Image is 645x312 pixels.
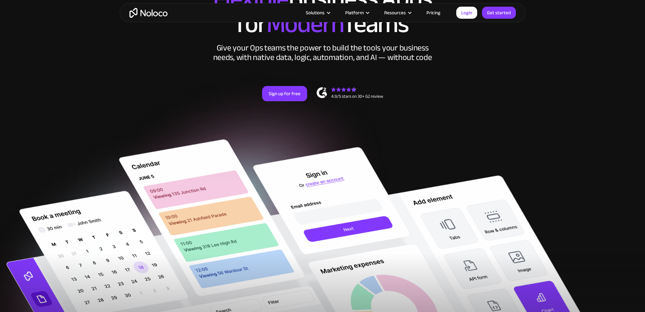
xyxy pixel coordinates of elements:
[298,9,337,17] div: Solutions
[212,43,434,62] div: Give your Ops teams the power to build the tools your business needs, with native data, logic, au...
[129,8,168,18] a: home
[345,9,364,17] div: Platform
[384,9,406,17] div: Resources
[262,86,307,101] a: Sign up for free
[306,9,325,17] div: Solutions
[376,9,418,17] div: Resources
[337,9,376,17] div: Platform
[482,7,516,19] a: Get started
[456,7,477,19] a: Login
[418,9,448,17] a: Pricing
